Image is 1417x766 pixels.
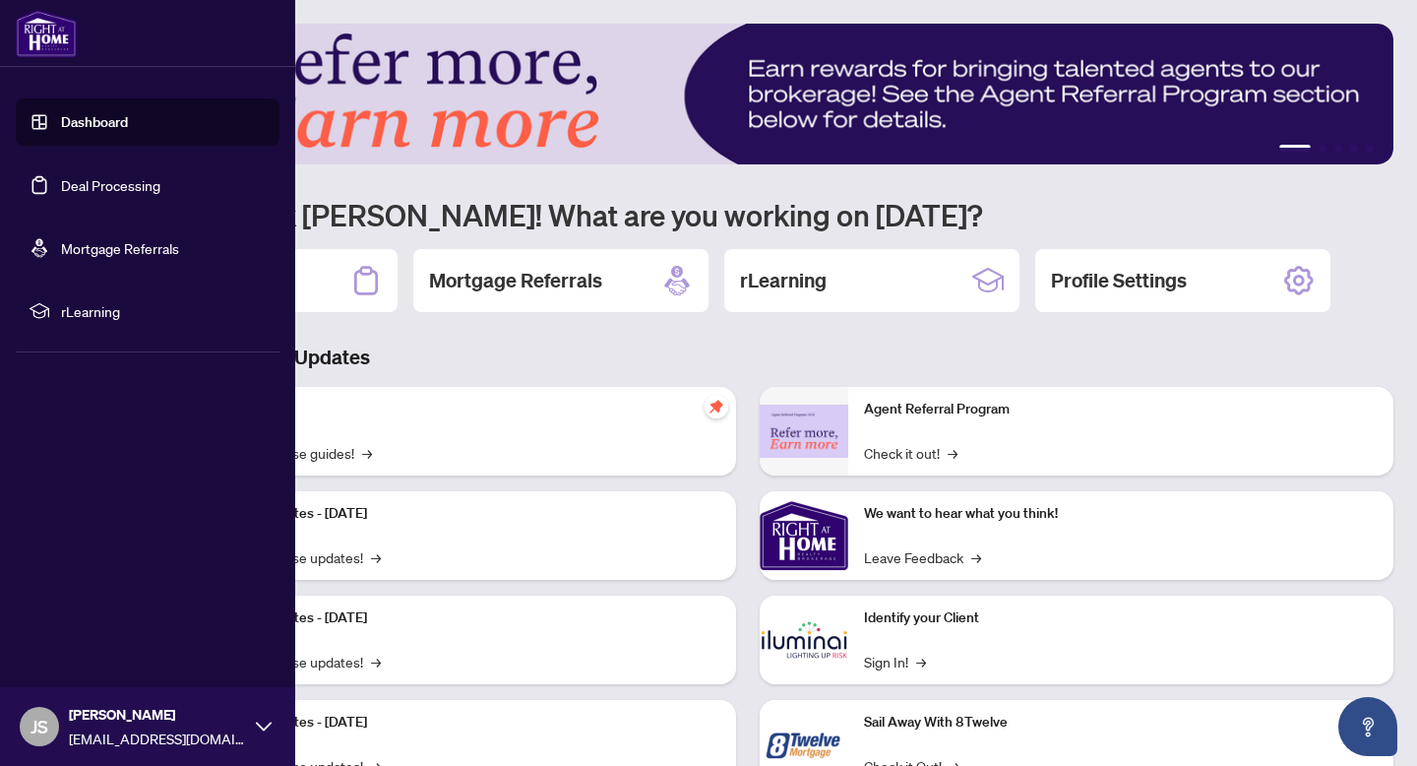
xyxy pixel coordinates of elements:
p: Platform Updates - [DATE] [207,607,720,629]
h2: rLearning [740,267,827,294]
button: 2 [1319,145,1326,153]
h3: Brokerage & Industry Updates [102,344,1393,371]
h2: Profile Settings [1051,267,1187,294]
img: Slide 0 [102,24,1393,164]
p: We want to hear what you think! [864,503,1378,525]
p: Platform Updates - [DATE] [207,503,720,525]
h1: Welcome back [PERSON_NAME]! What are you working on [DATE]? [102,196,1393,233]
span: → [371,651,381,672]
span: → [948,442,957,464]
a: Mortgage Referrals [61,239,179,257]
p: Self-Help [207,399,720,420]
button: 4 [1350,145,1358,153]
h2: Mortgage Referrals [429,267,602,294]
button: 1 [1279,145,1311,153]
p: Platform Updates - [DATE] [207,712,720,734]
span: pushpin [705,395,728,418]
span: → [362,442,372,464]
span: → [916,651,926,672]
span: [PERSON_NAME] [69,704,246,726]
p: Sail Away With 8Twelve [864,712,1378,734]
span: → [371,546,381,568]
a: Dashboard [61,113,128,131]
a: Deal Processing [61,176,160,194]
img: Agent Referral Program [760,405,848,459]
button: 5 [1366,145,1374,153]
p: Agent Referral Program [864,399,1378,420]
button: Open asap [1338,697,1397,756]
a: Check it out!→ [864,442,957,464]
p: Identify your Client [864,607,1378,629]
a: Sign In!→ [864,651,926,672]
span: [EMAIL_ADDRESS][DOMAIN_NAME] [69,728,246,749]
button: 3 [1334,145,1342,153]
span: rLearning [61,300,266,322]
a: Leave Feedback→ [864,546,981,568]
img: logo [16,10,77,57]
span: → [971,546,981,568]
img: Identify your Client [760,596,848,684]
span: JS [31,713,48,740]
img: We want to hear what you think! [760,491,848,580]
